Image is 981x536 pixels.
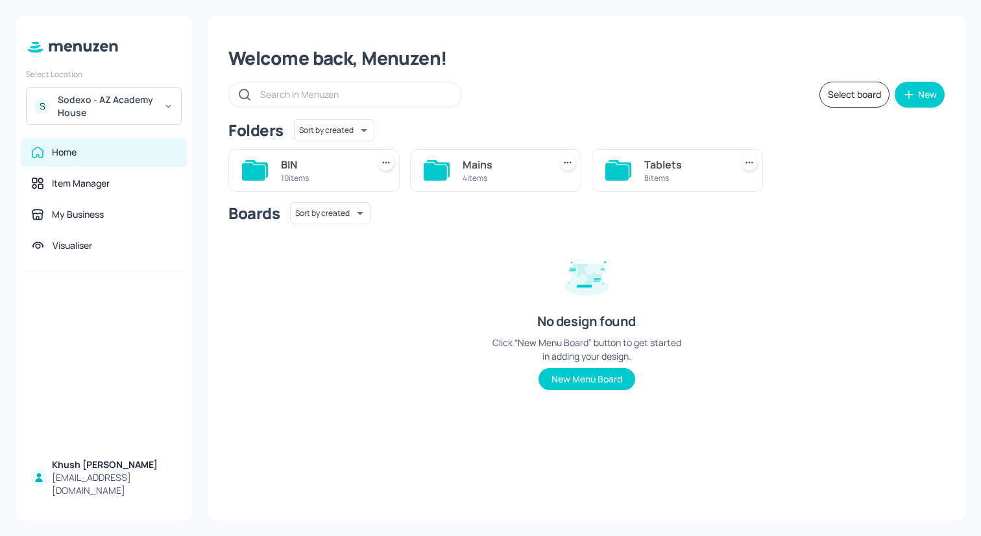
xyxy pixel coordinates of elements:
div: Sort by created [290,200,370,226]
div: Khush [PERSON_NAME] [52,458,176,471]
div: My Business [52,208,104,221]
div: Sodexo - AZ Academy House [58,93,156,119]
input: Search in Menuzen [260,85,448,104]
button: New Menu Board [539,368,635,390]
button: New [895,82,945,108]
button: Select board [819,82,890,108]
div: Tablets [644,157,726,172]
div: [EMAIL_ADDRESS][DOMAIN_NAME] [52,471,176,497]
img: design-empty [554,242,619,307]
div: No design found [537,312,636,331]
div: 4 items [463,172,544,183]
div: Home [52,146,77,159]
div: Click “New Menu Board” button to get started in adding your design. [489,336,684,363]
div: Sort by created [294,117,374,143]
div: 10 items [281,172,363,183]
div: BIN [281,157,363,172]
div: Select Location [26,69,182,80]
div: 8 items [644,172,726,183]
div: Mains [463,157,544,172]
div: Folders [228,120,284,141]
div: New [918,90,937,99]
div: Visualiser [53,239,92,252]
div: Boards [228,203,280,224]
div: S [34,99,50,114]
div: Welcome back, Menuzen! [228,47,945,70]
div: Item Manager [52,177,110,190]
